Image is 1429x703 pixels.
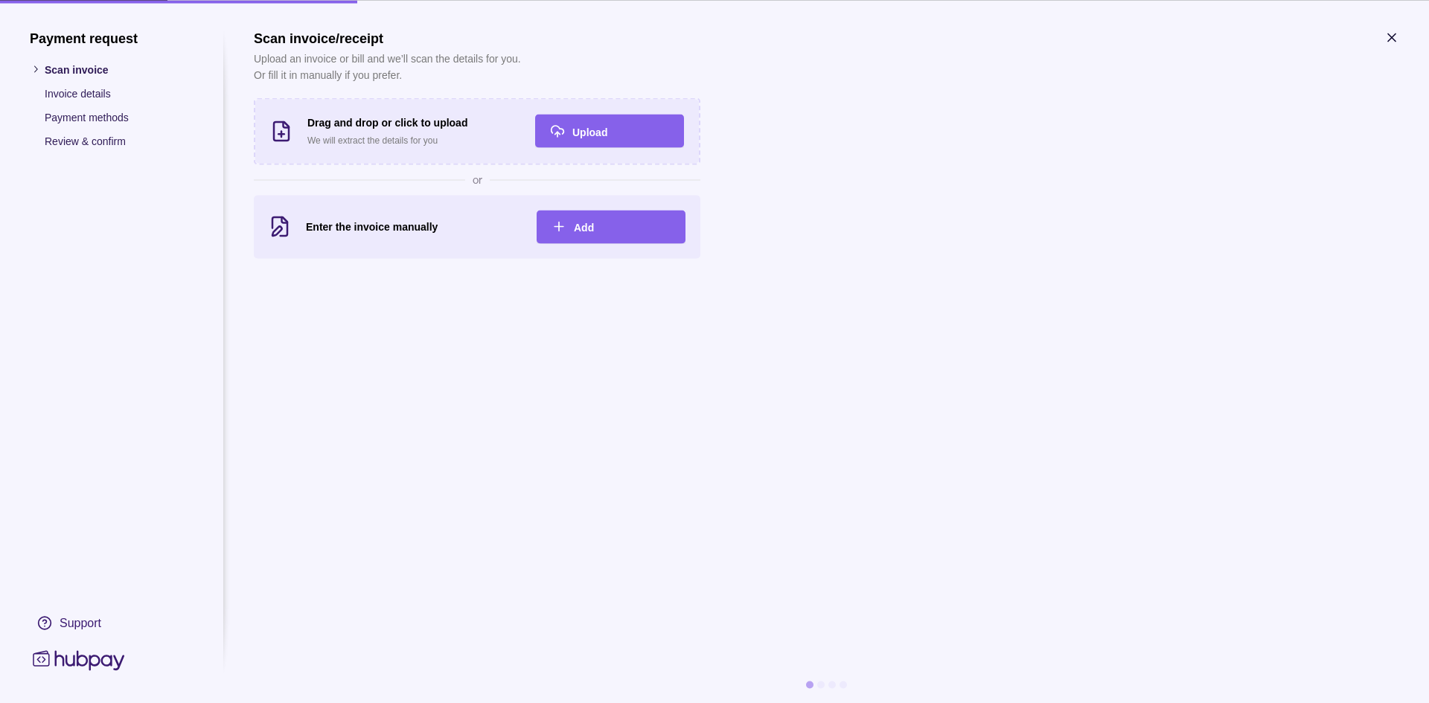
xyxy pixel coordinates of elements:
span: Add [574,222,594,234]
div: Support [60,614,101,631]
button: Add [537,210,685,243]
span: or [473,172,482,187]
p: Review & confirm [45,132,194,149]
p: Scan invoice [45,61,194,77]
p: Invoice details [45,85,194,101]
button: Upload [535,115,684,148]
h1: Scan invoice/receipt [254,30,521,46]
p: Upload an invoice or bill and we’ll scan the details for you. Or fill it in manually if you prefer. [254,50,521,83]
span: Upload [572,126,607,138]
h3: Enter the invoice manually [306,219,522,235]
h3: Drag and drop or click to upload [307,114,520,130]
a: Support [30,607,194,638]
h1: Payment request [30,30,194,46]
p: Payment methods [45,109,194,125]
p: We will extract the details for you [307,132,520,148]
